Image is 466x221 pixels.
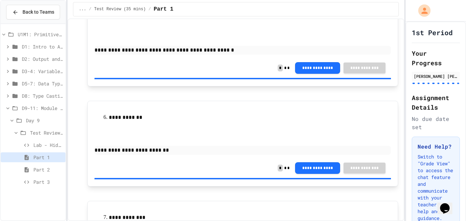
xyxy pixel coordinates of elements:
span: D1: Intro to APCSA [22,43,63,50]
span: D8: Type Casting [22,92,63,99]
span: Part 1 [154,5,173,13]
span: D2: Output and Compiling Code [22,55,63,63]
h3: Need Help? [418,142,454,151]
span: Day 9 [26,117,63,124]
iframe: chat widget [437,194,459,214]
span: Part 2 [33,166,63,173]
div: [PERSON_NAME] [PERSON_NAME] [414,73,458,79]
span: Test Review (35 mins) [30,129,63,136]
span: Back to Teams [23,9,54,16]
h1: 1st Period [412,28,453,37]
span: D3-4: Variables and Input [22,68,63,75]
span: U1M1: Primitives, Variables, Basic I/O [18,31,63,38]
span: ... [79,6,86,12]
span: Part 1 [33,154,63,161]
h2: Assignment Details [412,93,460,112]
span: D5-7: Data Types and Number Calculations [22,80,63,87]
div: No due date set [412,115,460,131]
span: / [89,6,91,12]
button: Back to Teams [6,5,60,19]
span: / [148,6,151,12]
span: Part 3 [33,178,63,185]
h2: Your Progress [412,49,460,68]
div: My Account [411,3,432,18]
span: D9-11: Module Wrap Up [22,105,63,112]
span: Test Review (35 mins) [94,6,146,12]
span: Lab - Hidden Figures: Launch Weight Calculator [33,141,63,149]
